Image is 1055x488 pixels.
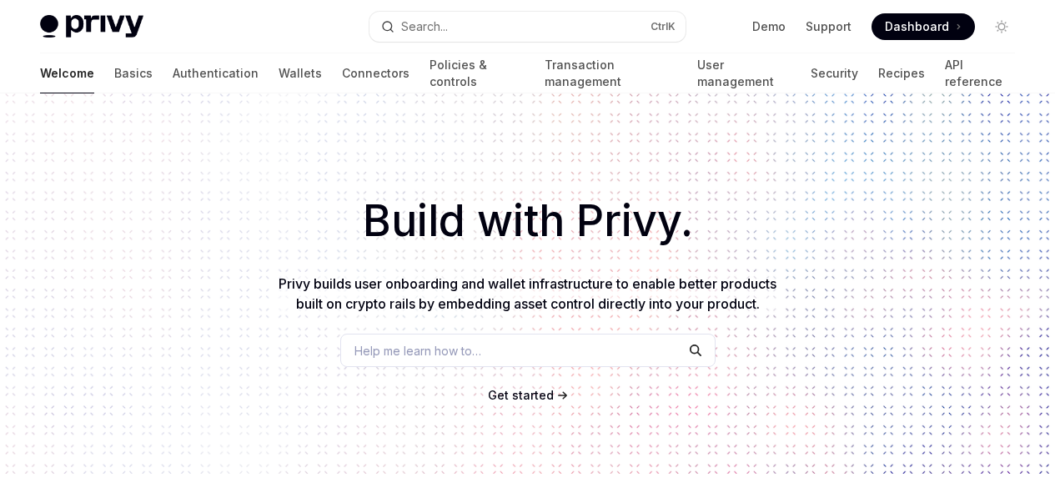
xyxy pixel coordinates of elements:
[342,53,409,93] a: Connectors
[40,15,143,38] img: light logo
[488,387,554,404] a: Get started
[114,53,153,93] a: Basics
[885,18,949,35] span: Dashboard
[811,53,858,93] a: Security
[872,13,975,40] a: Dashboard
[752,18,786,35] a: Demo
[488,388,554,402] span: Get started
[369,12,686,42] button: Search...CtrlK
[945,53,1015,93] a: API reference
[545,53,676,93] a: Transaction management
[173,53,259,93] a: Authentication
[878,53,925,93] a: Recipes
[27,189,1028,254] h1: Build with Privy.
[40,53,94,93] a: Welcome
[988,13,1015,40] button: Toggle dark mode
[279,53,322,93] a: Wallets
[430,53,525,93] a: Policies & controls
[401,17,448,37] div: Search...
[651,20,676,33] span: Ctrl K
[806,18,852,35] a: Support
[697,53,791,93] a: User management
[354,342,481,360] span: Help me learn how to…
[279,275,776,312] span: Privy builds user onboarding and wallet infrastructure to enable better products built on crypto ...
